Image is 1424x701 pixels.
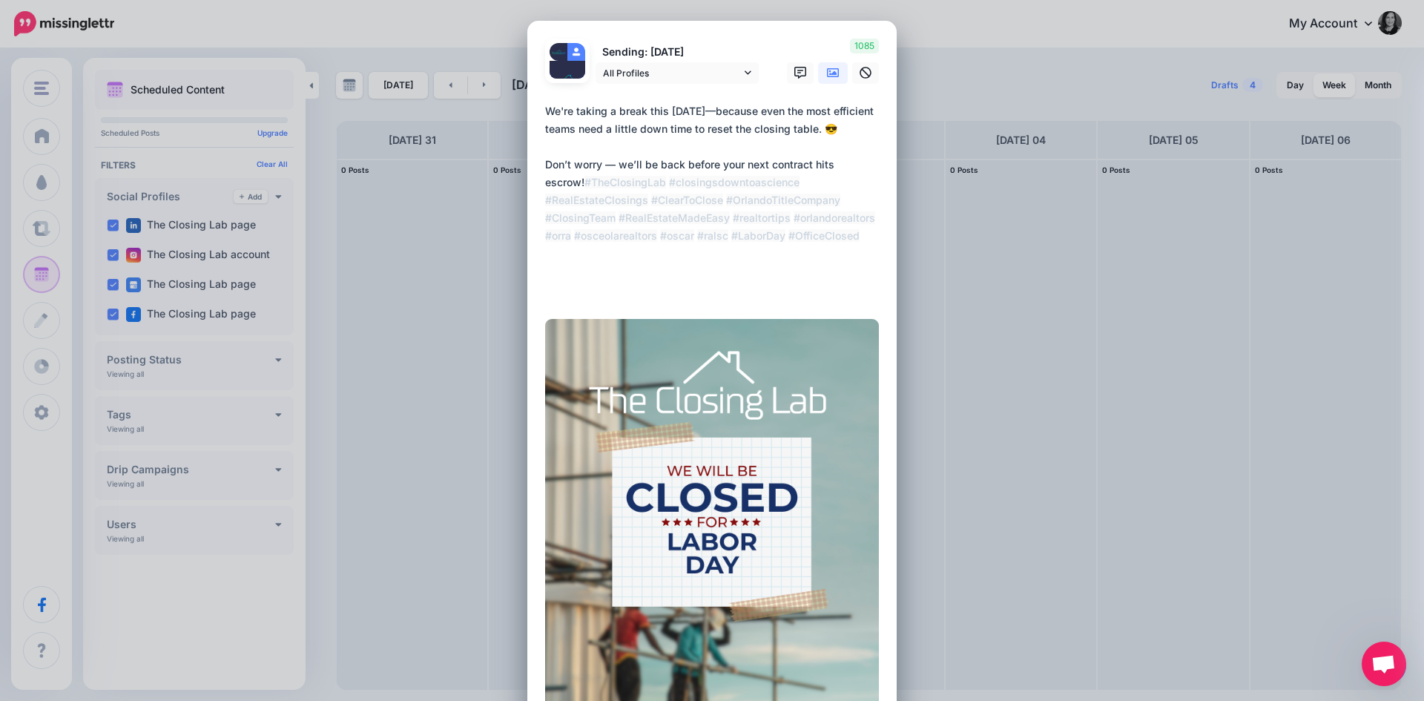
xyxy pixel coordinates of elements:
div: We're taking a break this [DATE]—because even the most efficient teams need a little down time to... [545,102,886,245]
span: 1085 [850,39,879,53]
img: 471373478_2314213725622094_743768045002070133_n-bsa152456.jpg [550,61,585,96]
p: Sending: [DATE] [596,44,759,61]
a: All Profiles [596,62,759,84]
span: All Profiles [603,65,741,81]
img: 378032925_121266444406467_149743524542546012_n-bsa142180.jpg [550,43,567,61]
img: user_default_image.png [567,43,585,61]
